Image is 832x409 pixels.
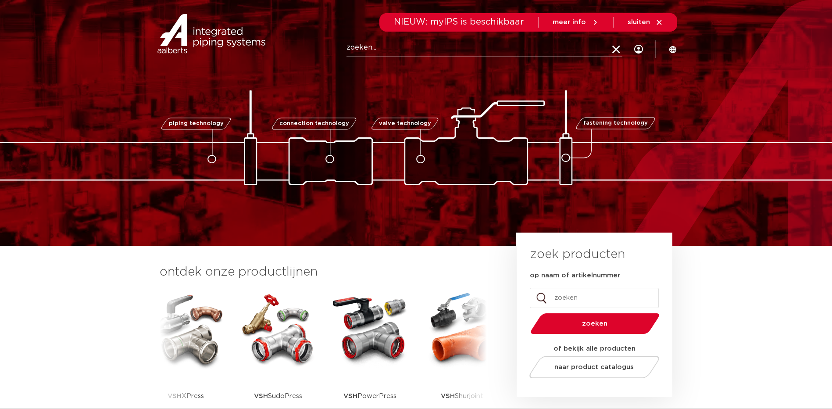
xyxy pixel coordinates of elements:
span: sluiten [628,19,650,25]
h3: zoek producten [530,246,625,263]
strong: VSH [441,393,455,399]
a: naar product catalogus [527,356,661,378]
strong: VSH [168,393,182,399]
div: my IPS [634,32,643,67]
span: NIEUW: myIPS is beschikbaar [394,18,524,26]
input: zoeken... [346,39,622,57]
a: meer info [553,18,599,26]
input: zoeken [530,288,659,308]
button: zoeken [527,312,663,335]
a: sluiten [628,18,663,26]
strong: of bekijk alle producten [553,345,636,352]
span: zoeken [553,320,637,327]
strong: VSH [343,393,357,399]
span: naar product catalogus [554,364,634,370]
span: fastening technology [583,121,648,126]
span: meer info [553,19,586,25]
h3: ontdek onze productlijnen [160,263,487,281]
span: valve technology [379,121,431,126]
label: op naam of artikelnummer [530,271,620,280]
span: connection technology [279,121,349,126]
strong: VSH [254,393,268,399]
span: piping technology [169,121,224,126]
